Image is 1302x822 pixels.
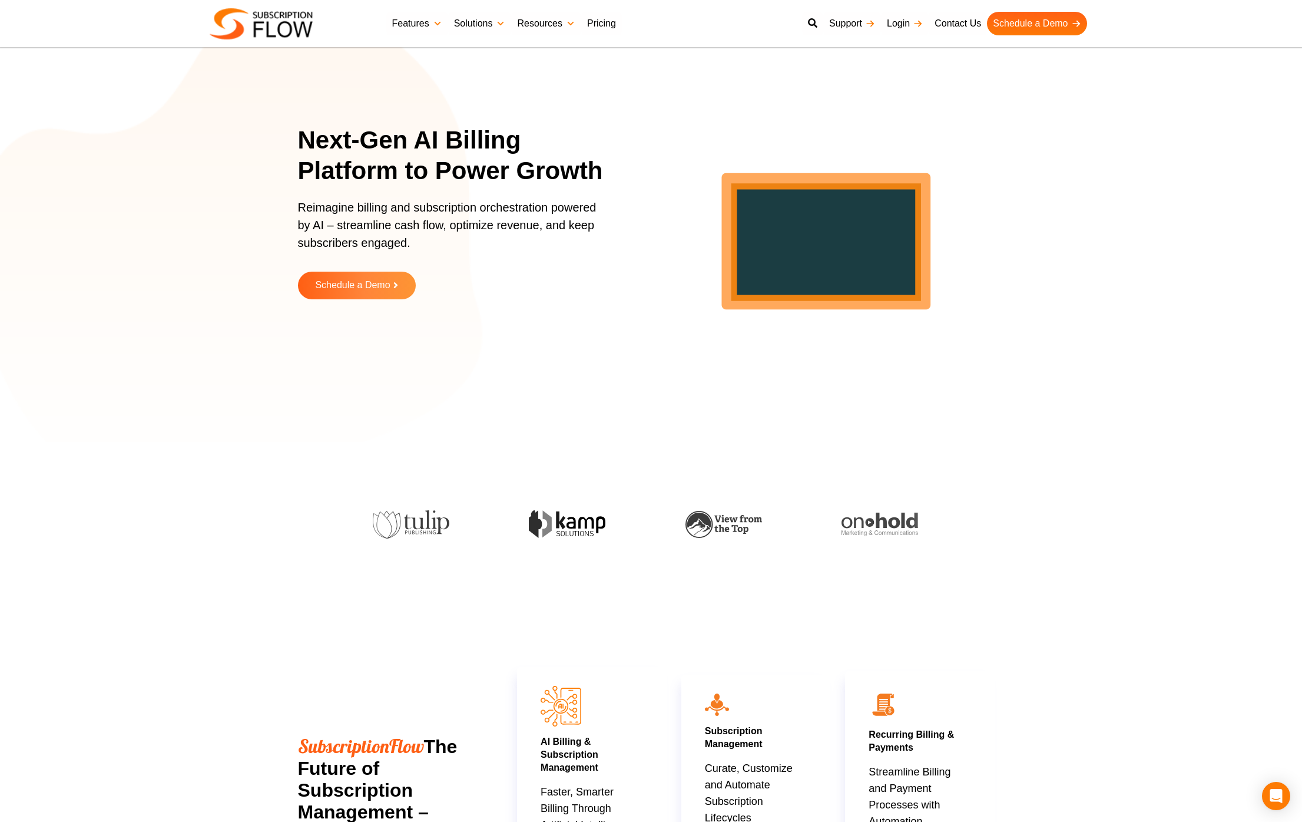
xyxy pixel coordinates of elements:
[511,12,581,35] a: Resources
[529,510,605,538] img: kamp-solution
[823,12,881,35] a: Support
[929,12,987,35] a: Contact Us
[869,690,898,719] img: 02
[1262,782,1290,810] div: Open Intercom Messenger
[315,280,390,290] span: Schedule a Demo
[685,511,762,539] img: view-from-the-top
[869,729,954,752] a: Recurring Billing & Payments
[298,734,424,758] span: SubscriptionFlow
[386,12,448,35] a: Features
[705,694,729,716] img: icon10
[987,12,1086,35] a: Schedule a Demo
[541,737,598,773] a: AI Billing & Subscription Management
[298,199,604,263] p: Reimagine billing and subscription orchestration powered by AI – streamline cash flow, optimize r...
[581,12,622,35] a: Pricing
[298,125,619,187] h1: Next-Gen AI Billing Platform to Power Growth
[210,8,313,39] img: Subscriptionflow
[881,12,929,35] a: Login
[842,513,918,536] img: onhold-marketing
[541,686,581,727] img: AI Billing & Subscription Managements
[373,510,449,539] img: tulip-publishing
[705,726,763,749] a: Subscription Management
[298,272,416,299] a: Schedule a Demo
[448,12,512,35] a: Solutions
